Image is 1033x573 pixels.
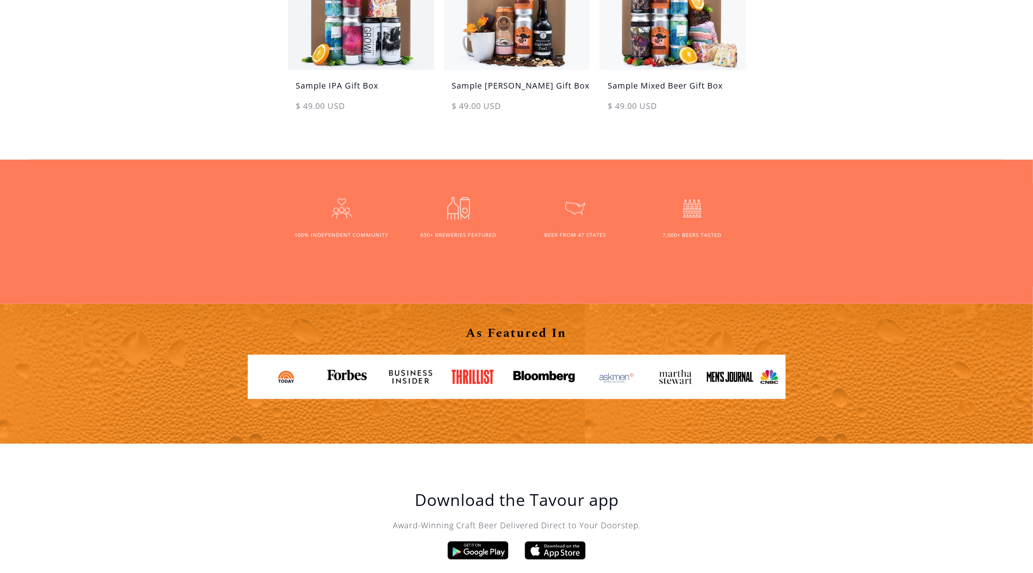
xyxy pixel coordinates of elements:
div: BEER FROM 47 STATES [544,231,606,239]
p: Award-Winning Craft Beer Delivered Direct to Your Doorstep. [355,519,680,532]
div: $ 49.00 USD [288,100,434,120]
strong: As Featured In [466,324,567,343]
div: 7,000+ BEERS TASTED [663,231,722,239]
h5: Sample [PERSON_NAME] Gift Box [444,80,590,100]
h5: Sample IPA Gift Box [288,80,434,100]
div: $ 49.00 USD [444,100,590,120]
div: $ 49.00 USD [600,100,746,120]
h5: Sample Mixed Beer Gift Box [600,80,746,100]
div: 100% INDEPENDENT COMMUNITY [295,231,388,239]
div: 650+ BREWERIES FEATURED [420,231,496,239]
h1: Download the Tavour app [355,490,680,510]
